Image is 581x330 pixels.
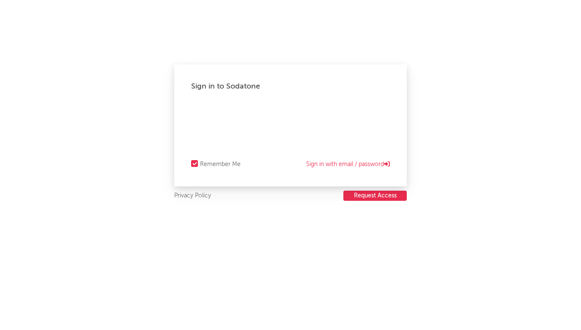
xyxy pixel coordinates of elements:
a: Sign in with email / password [306,159,390,169]
a: Privacy Policy [174,191,211,201]
button: Request Access [343,191,407,201]
div: Remember Me [200,159,241,169]
div: Sign in to Sodatone [191,81,390,92]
